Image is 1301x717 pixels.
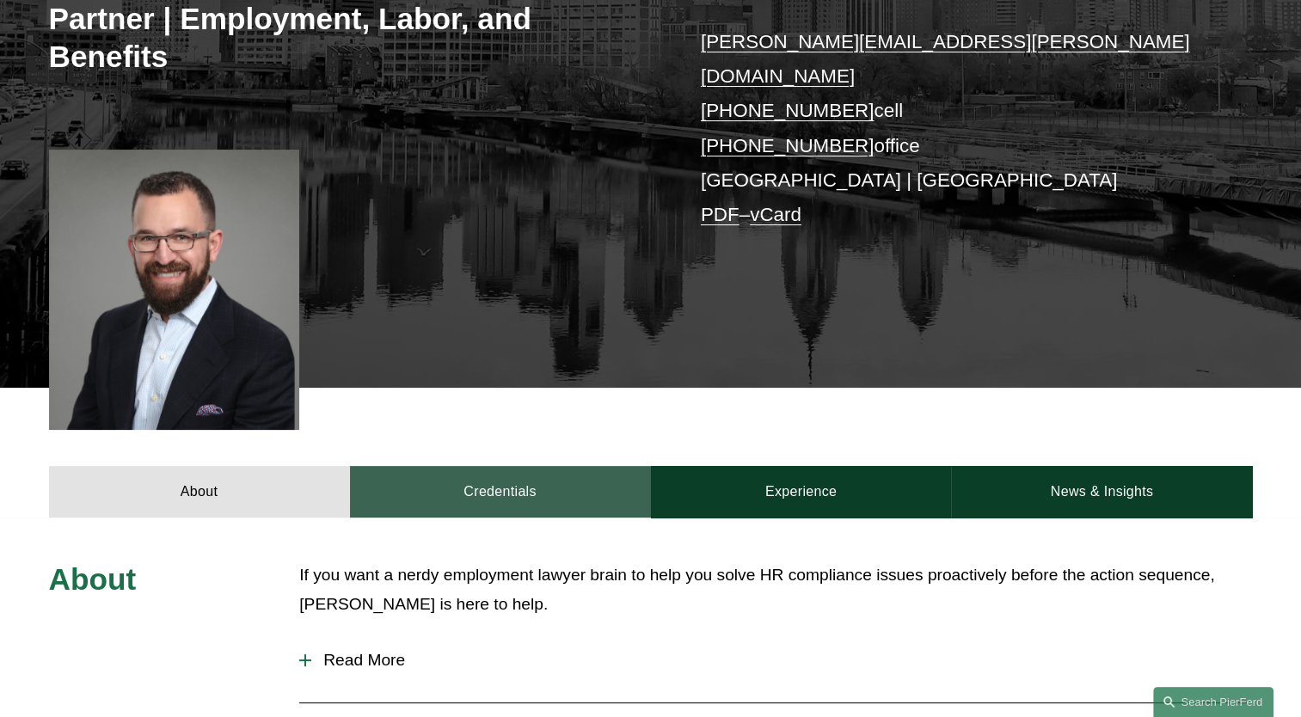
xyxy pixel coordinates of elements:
a: PDF [701,204,739,225]
a: News & Insights [951,466,1252,518]
a: Credentials [350,466,651,518]
span: About [49,562,137,596]
a: Search this site [1153,687,1273,717]
a: [PHONE_NUMBER] [701,135,874,156]
p: cell office [GEOGRAPHIC_DATA] | [GEOGRAPHIC_DATA] – [701,25,1202,233]
a: [PERSON_NAME][EMAIL_ADDRESS][PERSON_NAME][DOMAIN_NAME] [701,31,1190,87]
span: Read More [311,651,1252,670]
a: vCard [750,204,801,225]
a: [PHONE_NUMBER] [701,100,874,121]
a: Experience [651,466,952,518]
a: About [49,466,350,518]
p: If you want a nerdy employment lawyer brain to help you solve HR compliance issues proactively be... [299,561,1252,620]
button: Read More [299,638,1252,683]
